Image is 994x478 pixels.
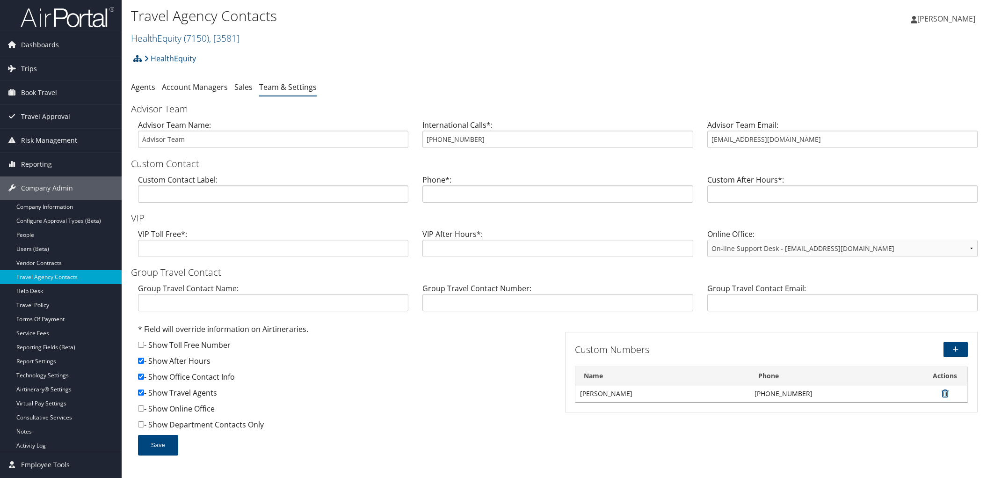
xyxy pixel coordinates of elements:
[131,283,415,319] div: Group Travel Contact Name:
[138,387,551,403] div: - Show Travel Agents
[922,367,967,385] th: Actions: activate to sort column ascending
[138,371,551,387] div: - Show Office Contact Info
[415,283,700,319] div: Group Travel Contact Number:
[131,212,985,225] h3: VIP
[131,157,985,170] h3: Custom Contact
[138,324,551,339] div: * Field will override information on Airtineraries.
[131,119,415,155] div: Advisor Team Name:
[21,6,114,28] img: airportal-logo.png
[575,343,834,356] h3: Custom Numbers
[21,176,73,200] span: Company Admin
[575,385,750,402] td: [PERSON_NAME]
[21,81,57,104] span: Book Travel
[259,82,317,92] a: Team & Settings
[700,119,985,155] div: Advisor Team Email:
[911,5,985,33] a: [PERSON_NAME]
[234,82,253,92] a: Sales
[138,435,178,456] button: Save
[917,14,975,24] span: [PERSON_NAME]
[131,6,700,26] h1: Travel Agency Contacts
[21,105,70,128] span: Travel Approval
[21,153,52,176] span: Reporting
[750,367,922,385] th: Phone: activate to sort column ascending
[209,32,239,44] span: , [ 3581 ]
[415,119,700,155] div: International Calls*:
[700,174,985,210] div: Custom After Hours*:
[131,266,985,279] h3: Group Travel Contact
[138,355,551,371] div: - Show After Hours
[138,419,551,435] div: - Show Department Contacts Only
[415,174,700,210] div: Phone*:
[144,49,196,68] a: HealthEquity
[131,174,415,210] div: Custom Contact Label:
[21,57,37,81] span: Trips
[131,82,155,92] a: Agents
[700,283,985,319] div: Group Travel Contact Email:
[131,32,239,44] a: HealthEquity
[415,228,700,265] div: VIP After Hours*:
[184,32,209,44] span: ( 7150 )
[131,228,415,265] div: VIP Toll Free*:
[750,385,922,402] td: [PHONE_NUMBER]
[700,228,985,265] div: Online Office:
[162,82,228,92] a: Account Managers
[131,103,985,116] h3: Advisor Team
[21,129,77,152] span: Risk Management
[575,367,750,385] th: Name: activate to sort column descending
[21,453,70,477] span: Employee Tools
[138,339,551,355] div: - Show Toll Free Number
[21,33,59,57] span: Dashboards
[138,403,551,419] div: - Show Online Office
